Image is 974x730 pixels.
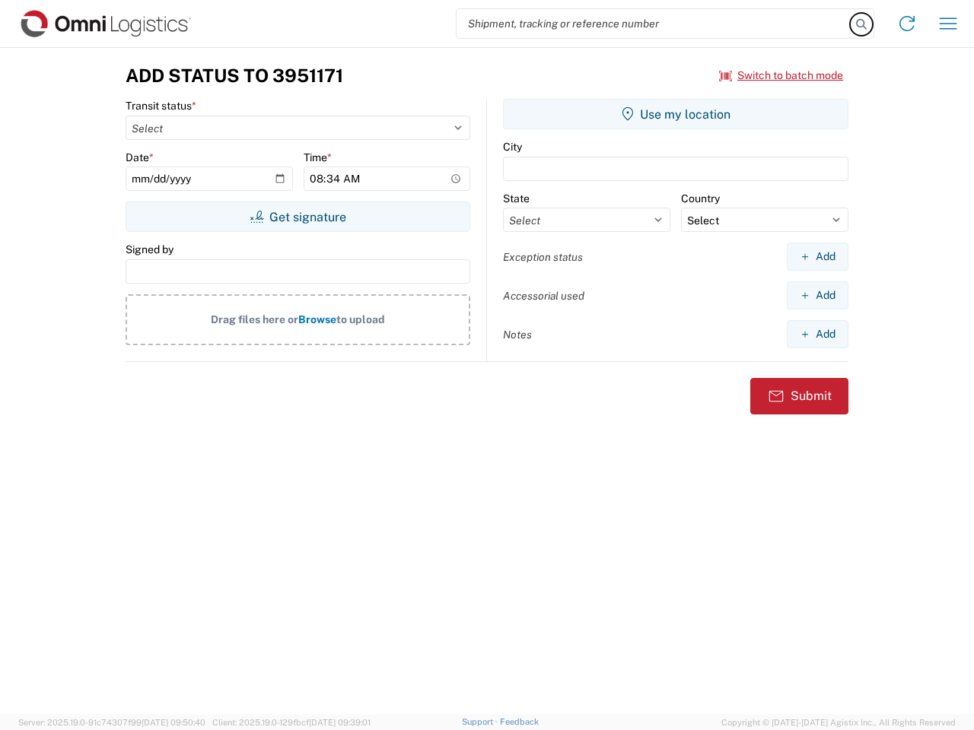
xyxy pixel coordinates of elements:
span: Client: 2025.19.0-129fbcf [212,718,371,727]
button: Get signature [126,202,470,232]
h3: Add Status to 3951171 [126,65,343,87]
label: State [503,192,530,205]
button: Add [787,320,848,348]
button: Add [787,281,848,309]
span: Drag files here or [211,313,298,325]
label: Notes [503,328,532,341]
label: Exception status [503,250,583,264]
label: City [503,140,522,154]
label: Transit status [126,99,196,113]
span: [DATE] 09:50:40 [142,718,205,727]
a: Feedback [500,717,539,726]
button: Add [787,243,848,271]
button: Submit [750,378,848,414]
button: Switch to batch mode [719,63,843,88]
span: Browse [298,313,336,325]
a: Support [462,717,500,726]
span: [DATE] 09:39:01 [309,718,371,727]
label: Signed by [126,243,173,256]
label: Time [304,151,332,164]
span: Server: 2025.19.0-91c74307f99 [18,718,205,727]
label: Date [126,151,154,164]
input: Shipment, tracking or reference number [457,9,851,38]
label: Accessorial used [503,289,584,303]
span: Copyright © [DATE]-[DATE] Agistix Inc., All Rights Reserved [721,716,956,729]
label: Country [681,192,720,205]
button: Use my location [503,99,848,129]
span: to upload [336,313,385,325]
